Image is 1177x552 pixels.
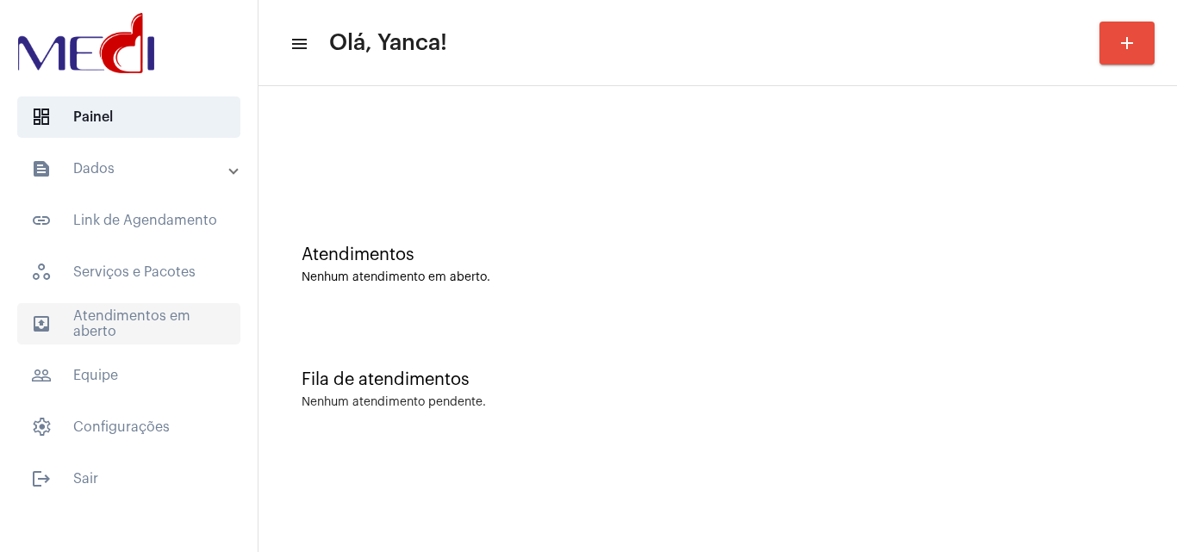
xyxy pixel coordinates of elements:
mat-icon: sidenav icon [31,313,52,334]
mat-icon: sidenav icon [31,210,52,231]
mat-icon: sidenav icon [31,365,52,386]
span: sidenav icon [31,262,52,282]
mat-icon: sidenav icon [31,158,52,179]
mat-icon: add [1117,33,1137,53]
span: Olá, Yanca! [329,29,447,57]
mat-panel-title: Dados [31,158,230,179]
mat-expansion-panel-header: sidenav iconDados [10,148,258,189]
span: Configurações [17,406,240,448]
span: sidenav icon [31,107,52,127]
span: Equipe [17,355,240,396]
img: d3a1b5fa-500b-b90f-5a1c-719c20e9830b.png [14,9,159,78]
div: Nenhum atendimento pendente. [302,396,486,409]
span: Atendimentos em aberto [17,303,240,344]
span: Serviços e Pacotes [17,251,240,293]
div: Nenhum atendimento em aberto. [302,271,1134,284]
mat-icon: sidenav icon [290,34,307,54]
span: Painel [17,96,240,138]
mat-icon: sidenav icon [31,468,52,489]
span: Link de Agendamento [17,200,240,241]
span: sidenav icon [31,417,52,437]
div: Atendimentos [302,245,1134,264]
div: Fila de atendimentos [302,370,1134,389]
span: Sair [17,458,240,499]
